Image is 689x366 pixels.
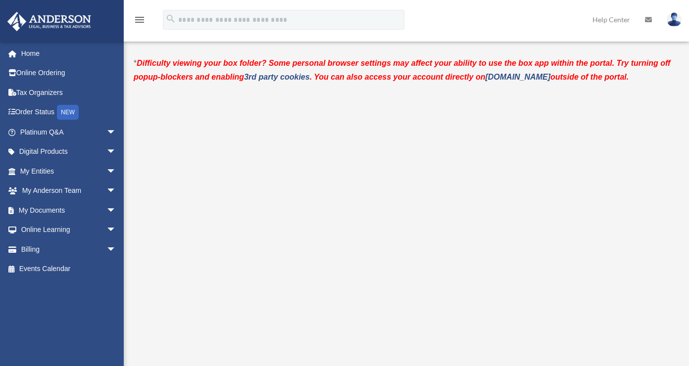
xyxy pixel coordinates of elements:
[134,17,146,26] a: menu
[7,63,131,83] a: Online Ordering
[106,142,126,162] span: arrow_drop_down
[106,239,126,260] span: arrow_drop_down
[57,105,79,120] div: NEW
[7,200,131,220] a: My Documentsarrow_drop_down
[244,73,310,81] a: 3rd party cookies
[7,142,131,162] a: Digital Productsarrow_drop_down
[106,161,126,182] span: arrow_drop_down
[7,259,131,279] a: Events Calendar
[7,161,131,181] a: My Entitiesarrow_drop_down
[7,44,131,63] a: Home
[7,239,131,259] a: Billingarrow_drop_down
[7,181,131,201] a: My Anderson Teamarrow_drop_down
[134,59,670,81] strong: Difficulty viewing your box folder? Some personal browser settings may affect your ability to use...
[134,14,146,26] i: menu
[7,102,131,123] a: Order StatusNEW
[165,13,176,24] i: search
[4,12,94,31] img: Anderson Advisors Platinum Portal
[106,220,126,240] span: arrow_drop_down
[667,12,682,27] img: User Pic
[106,200,126,221] span: arrow_drop_down
[7,122,131,142] a: Platinum Q&Aarrow_drop_down
[485,73,550,81] a: [DOMAIN_NAME]
[106,122,126,142] span: arrow_drop_down
[106,181,126,201] span: arrow_drop_down
[7,83,131,102] a: Tax Organizers
[7,220,131,240] a: Online Learningarrow_drop_down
